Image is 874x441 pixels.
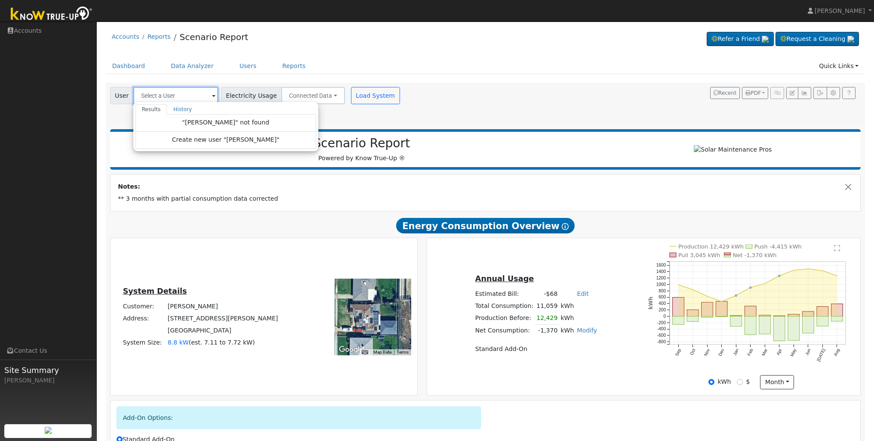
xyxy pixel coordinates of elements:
[804,348,812,356] text: Jun
[191,339,252,346] span: est. 7.11 to 7.72 kW
[687,310,699,317] rect: onclick=""
[721,301,723,303] circle: onclick=""
[664,314,666,319] text: 0
[678,243,744,250] text: Production 12,429 kWh
[179,32,248,42] a: Scenario Report
[673,298,684,317] rect: onclick=""
[702,302,713,317] rect: onclick=""
[762,36,769,43] img: retrieve
[842,87,856,99] a: Help Link
[716,301,728,317] rect: onclick=""
[373,349,391,355] button: Map Data
[118,183,140,190] strong: Notes:
[106,58,152,74] a: Dashboard
[535,300,559,312] td: 11,059
[742,87,768,99] button: PDF
[708,379,714,385] input: kWh
[677,284,679,286] circle: onclick=""
[362,349,368,355] button: Keyboard shortcuts
[844,182,853,191] button: Close
[659,307,666,312] text: 200
[189,339,191,346] span: (
[790,348,797,357] text: May
[707,32,774,47] a: Refer a Friend
[474,343,598,355] td: Standard Add-On
[788,317,800,341] rect: onclick=""
[746,377,750,386] label: $
[4,376,92,385] div: [PERSON_NAME]
[803,317,814,333] rect: onclick=""
[121,337,166,349] td: System Size:
[750,287,751,289] circle: onclick=""
[119,136,605,151] h2: Scenario Report
[535,324,559,337] td: -1,370
[673,317,684,325] rect: onclick=""
[817,317,828,326] rect: onclick=""
[657,320,666,325] text: -200
[659,289,666,293] text: 800
[164,58,220,74] a: Data Analyzer
[166,312,280,324] td: [STREET_ADDRESS][PERSON_NAME]
[745,90,761,96] span: PDF
[112,33,139,40] a: Accounts
[732,348,740,356] text: Jan
[474,312,535,325] td: Production Before:
[351,87,400,104] button: Load System
[761,348,769,357] text: Mar
[710,87,740,99] button: Recent
[657,327,666,332] text: -400
[337,344,365,355] img: Google
[397,350,409,354] a: Terms (opens in new tab)
[535,312,559,325] td: 12,429
[474,288,535,300] td: Estimated Bill:
[657,339,666,344] text: -800
[562,223,569,230] i: Show Help
[803,312,814,317] rect: onclick=""
[836,275,838,277] circle: onclick=""
[747,348,754,357] text: Feb
[834,245,840,252] text: 
[716,317,728,317] rect: onclick=""
[807,268,809,270] circle: onclick=""
[776,32,859,47] a: Request a Cleaning
[233,58,263,74] a: Users
[656,276,666,280] text: 1200
[831,304,843,317] rect: onclick=""
[717,377,731,386] label: kWh
[281,87,345,104] button: Connected Data
[689,348,696,356] text: Oct
[717,348,725,357] text: Dec
[167,104,198,115] a: History
[745,306,757,317] rect: onclick=""
[114,136,609,163] div: Powered by Know True-Up ®
[694,145,772,154] img: Solar Maintenance Pros
[577,327,597,334] a: Modify
[674,348,682,357] text: Sep
[737,379,743,385] input: $
[166,300,280,312] td: [PERSON_NAME]
[4,364,92,376] span: Site Summary
[121,312,166,324] td: Address:
[474,300,535,312] td: Total Consumption:
[730,316,742,317] rect: onclick=""
[121,300,166,312] td: Customer:
[706,295,708,297] circle: onclick=""
[656,263,666,268] text: 1600
[123,287,187,295] u: System Details
[788,314,800,317] rect: onclick=""
[110,87,134,104] span: User
[659,295,666,300] text: 600
[813,87,827,99] button: Export Interval Data
[786,87,798,99] button: Edit User
[735,295,737,297] circle: onclick=""
[276,58,312,74] a: Reports
[816,348,826,362] text: [DATE]
[182,119,269,126] span: "[PERSON_NAME]" not found
[730,317,742,326] rect: onclick=""
[135,104,167,115] a: Results
[745,317,757,335] rect: onclick=""
[759,315,771,317] rect: onclick=""
[657,333,666,338] text: -600
[166,337,280,349] td: System Size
